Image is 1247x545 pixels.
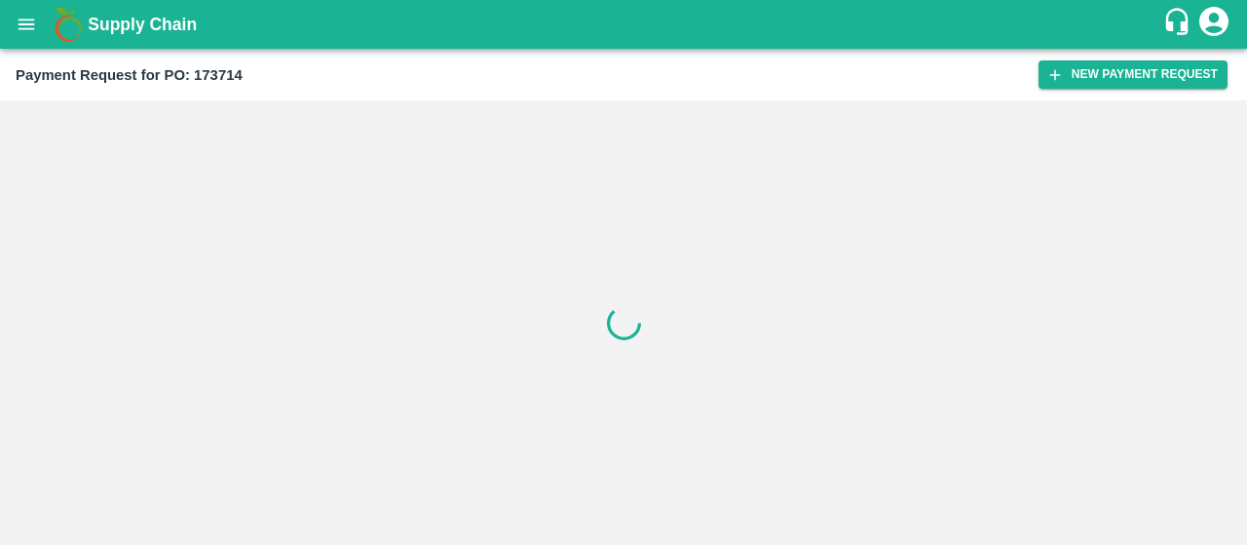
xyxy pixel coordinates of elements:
div: customer-support [1162,7,1196,42]
a: Supply Chain [88,11,1162,38]
b: Payment Request for PO: 173714 [16,67,243,83]
b: Supply Chain [88,15,197,34]
button: New Payment Request [1039,60,1228,89]
div: account of current user [1196,4,1231,45]
img: logo [49,5,88,44]
button: open drawer [4,2,49,47]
